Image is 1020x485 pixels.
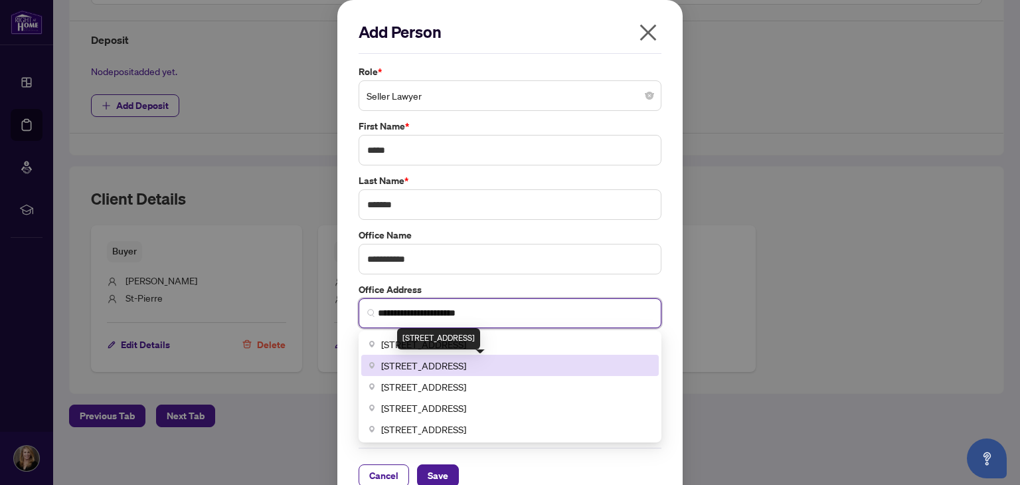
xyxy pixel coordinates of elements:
div: [STREET_ADDRESS] [397,328,480,349]
label: First Name [359,119,661,134]
span: Seller Lawyer [367,83,653,108]
button: Open asap [967,438,1007,478]
span: [STREET_ADDRESS] [381,422,466,436]
span: [STREET_ADDRESS] [381,401,466,415]
span: close-circle [645,92,653,100]
label: Office Address [359,282,661,297]
img: search_icon [367,309,375,317]
label: Last Name [359,173,661,188]
span: [STREET_ADDRESS] [381,379,466,394]
span: close [637,22,659,43]
label: Role [359,64,661,79]
span: [STREET_ADDRESS] [381,358,466,373]
span: [STREET_ADDRESS] [381,337,466,351]
label: Office Name [359,228,661,242]
h2: Add Person [359,21,661,43]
